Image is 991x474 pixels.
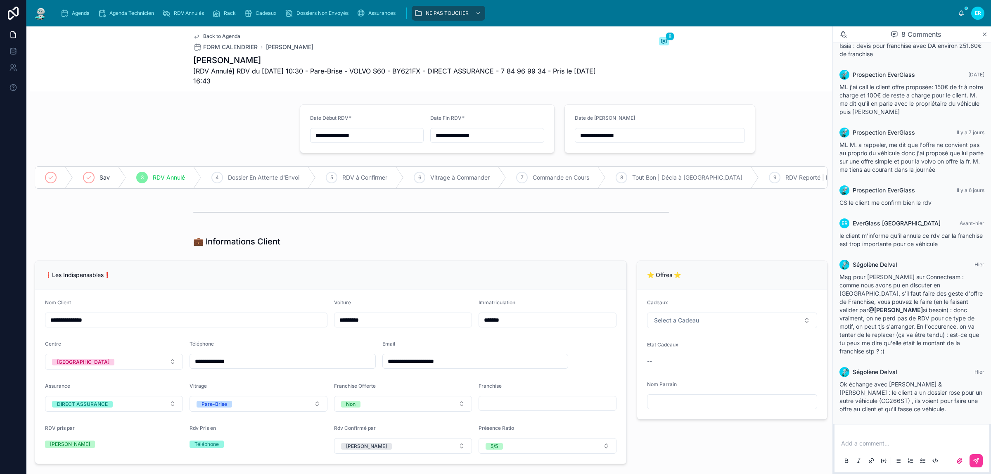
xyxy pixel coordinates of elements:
[974,261,984,268] span: Hier
[430,115,462,121] span: Date Fin RDV
[853,128,915,137] span: Prospection EverGlass
[228,173,299,182] span: Dossier En Attente d'Envoi
[666,32,674,40] span: 8
[242,6,282,21] a: Cadeaux
[620,174,623,181] span: 8
[974,369,984,375] span: Hier
[50,441,90,448] div: [PERSON_NAME]
[45,396,183,412] button: Select Button
[193,43,258,51] a: FORM CALENDRIER
[334,425,376,431] span: Rdv Confirmé par
[203,33,240,40] span: Back to Agenda
[346,443,387,450] div: [PERSON_NAME]
[282,6,354,21] a: Dossiers Non Envoyés
[310,115,349,121] span: Date Début RDV
[957,187,984,193] span: Il y a 6 jours
[975,10,981,17] span: ER
[256,10,277,17] span: Cadeaux
[957,129,984,135] span: Il y a 7 jours
[190,396,327,412] button: Select Button
[160,6,210,21] a: RDV Annulés
[839,42,982,57] span: Issia : devis pour franchise avec DA environ 251.60€ de franchise
[334,299,351,306] span: Voiture
[203,43,258,51] span: FORM CALENDRIER
[426,10,469,17] span: NE PAS TOUCHER
[647,313,817,328] button: Select Button
[479,383,502,389] span: Franchise
[141,174,144,181] span: 3
[334,396,472,412] button: Select Button
[174,10,204,17] span: RDV Annulés
[960,220,984,226] span: Avant-hier
[647,341,678,348] span: Etat Cadeaux
[109,10,154,17] span: Agenda Technicien
[839,199,932,206] span: CS le client me confirm bien le rdv
[342,173,387,182] span: RDV à Confirmer
[100,173,110,182] span: Sav
[853,71,915,79] span: Prospection EverGlass
[266,43,313,51] a: [PERSON_NAME]
[839,273,983,355] span: Msg pour [PERSON_NAME] sur Connecteam : comme nous avons pu en discuter en [GEOGRAPHIC_DATA], s'i...
[968,71,984,78] span: [DATE]
[647,271,681,278] span: ⭐ Offres ⭐
[194,441,219,448] div: Téléphone
[45,383,70,389] span: Assurance
[224,10,236,17] span: Rack
[647,299,668,306] span: Cadeaux
[839,83,983,115] span: ML j'ai call le client offre proposée: 150€ de fr à notre charge et 100€ de reste a charge pour l...
[654,316,699,325] span: Select a Cadeau
[368,10,396,17] span: Assurances
[57,359,109,365] div: [GEOGRAPHIC_DATA]
[382,341,395,347] span: Email
[55,4,958,22] div: scrollable content
[190,383,207,389] span: Vitrage
[412,6,485,21] a: NE PAS TOUCHER
[210,6,242,21] a: Rack
[193,33,240,40] a: Back to Agenda
[153,173,185,182] span: RDV Annulé
[193,55,607,66] h1: [PERSON_NAME]
[334,438,472,454] button: Select Button
[575,115,635,121] span: Date de [PERSON_NAME]
[853,261,897,269] span: Ségolène Delval
[354,6,401,21] a: Assurances
[418,174,421,181] span: 6
[868,306,923,313] strong: @[PERSON_NAME]
[57,401,108,408] div: DIRECT ASSURANCE
[296,10,349,17] span: Dossiers Non Envoyés
[95,6,160,21] a: Agenda Technicien
[346,401,356,408] div: Non
[330,174,333,181] span: 5
[72,10,90,17] span: Agenda
[430,173,490,182] span: Vitrage à Commander
[58,6,95,21] a: Agenda
[839,381,982,412] span: Ok échange avec [PERSON_NAME] & [PERSON_NAME] : le client a un dossier rose pour un autre véhicul...
[842,220,848,227] span: ER
[202,401,227,408] div: Pare-Brise
[216,174,219,181] span: 4
[45,425,75,431] span: RDV pris par
[190,425,216,431] span: Rdv Pris en
[521,174,524,181] span: 7
[647,381,677,387] span: Nom Parrain
[45,341,61,347] span: Centre
[334,383,376,389] span: Franchise Offerte
[190,341,214,347] span: Téléphone
[853,219,941,228] span: EverGlass [GEOGRAPHIC_DATA]
[632,173,742,182] span: Tout Bon | Décla à [GEOGRAPHIC_DATA]
[785,173,871,182] span: RDV Reporté | RDV à Confirmer
[773,174,776,181] span: 9
[45,271,111,278] span: ❗Les Indispensables❗
[659,37,669,47] button: 8
[45,299,71,306] span: Nom Client
[853,368,897,376] span: Ségolène Delval
[533,173,589,182] span: Commande en Cours
[45,354,183,370] button: Select Button
[647,357,652,365] span: --
[839,232,983,247] span: le client m'informe qu'il annule ce rdv car la franchise est trop importante pour ce véhicule
[33,7,48,20] img: App logo
[491,443,498,450] div: 5/5
[193,236,280,247] h1: 💼 Informations Client
[193,66,607,86] span: [RDV Annulé] RDV du [DATE] 10:30 - Pare-Brise - VOLVO S60 - BY621FX - DIRECT ASSURANCE - 7 84 96 ...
